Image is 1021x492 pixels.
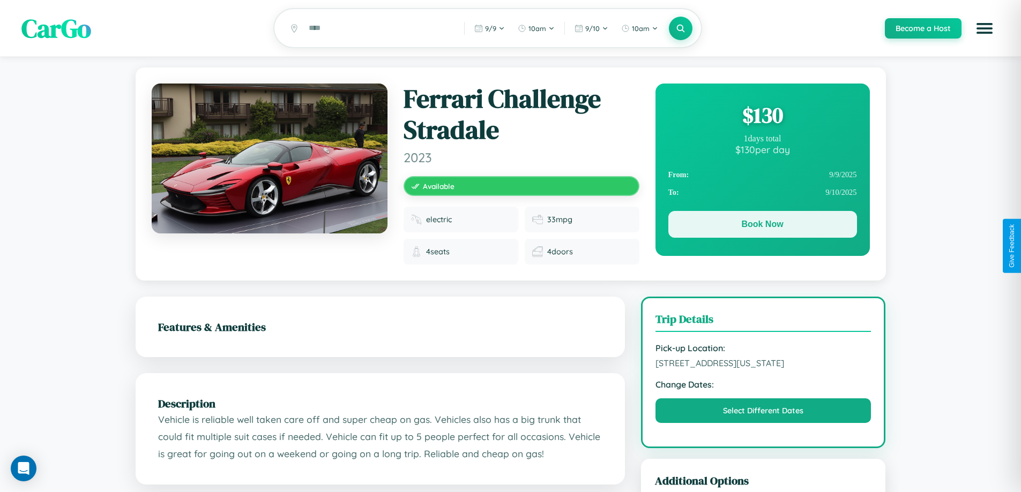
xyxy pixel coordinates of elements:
div: 1 days total [668,134,857,143]
img: Ferrari Challenge Stradale 2023 [152,84,387,233]
span: CarGo [21,11,91,46]
img: Seats [411,246,422,257]
h2: Features & Amenities [158,319,602,335]
h3: Additional Options [655,473,872,488]
div: Open Intercom Messenger [11,456,36,481]
span: 9 / 9 [485,24,496,33]
strong: Change Dates: [655,379,871,390]
img: Fuel efficiency [532,214,543,225]
button: 9/9 [469,20,510,37]
span: 10am [632,24,650,33]
div: $ 130 [668,101,857,130]
button: Book Now [668,211,857,238]
span: 9 / 10 [585,24,600,33]
div: Give Feedback [1008,224,1016,268]
strong: To: [668,188,679,197]
span: [STREET_ADDRESS][US_STATE] [655,358,871,368]
h2: Description [158,396,602,411]
p: Vehicle is reliable well taken care off and super cheap on gas. Vehicles also has a big trunk tha... [158,411,602,462]
div: 9 / 10 / 2025 [668,184,857,201]
div: 9 / 9 / 2025 [668,166,857,184]
strong: Pick-up Location: [655,343,871,353]
button: Become a Host [885,18,962,39]
span: 2023 [404,149,639,165]
span: 4 doors [547,247,573,256]
div: $ 130 per day [668,143,857,155]
button: 10am [512,20,560,37]
button: Select Different Dates [655,398,871,423]
strong: From: [668,170,689,179]
span: electric [426,215,452,224]
img: Fuel type [411,214,422,225]
h1: Ferrari Challenge Stradale [404,84,639,145]
button: Open menu [970,13,1000,43]
span: Available [423,181,454,191]
span: 4 seats [426,247,450,256]
button: 10am [616,20,664,37]
span: 33 mpg [547,215,572,224]
button: 9/10 [569,20,614,37]
h3: Trip Details [655,311,871,332]
span: 10am [528,24,546,33]
img: Doors [532,246,543,257]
